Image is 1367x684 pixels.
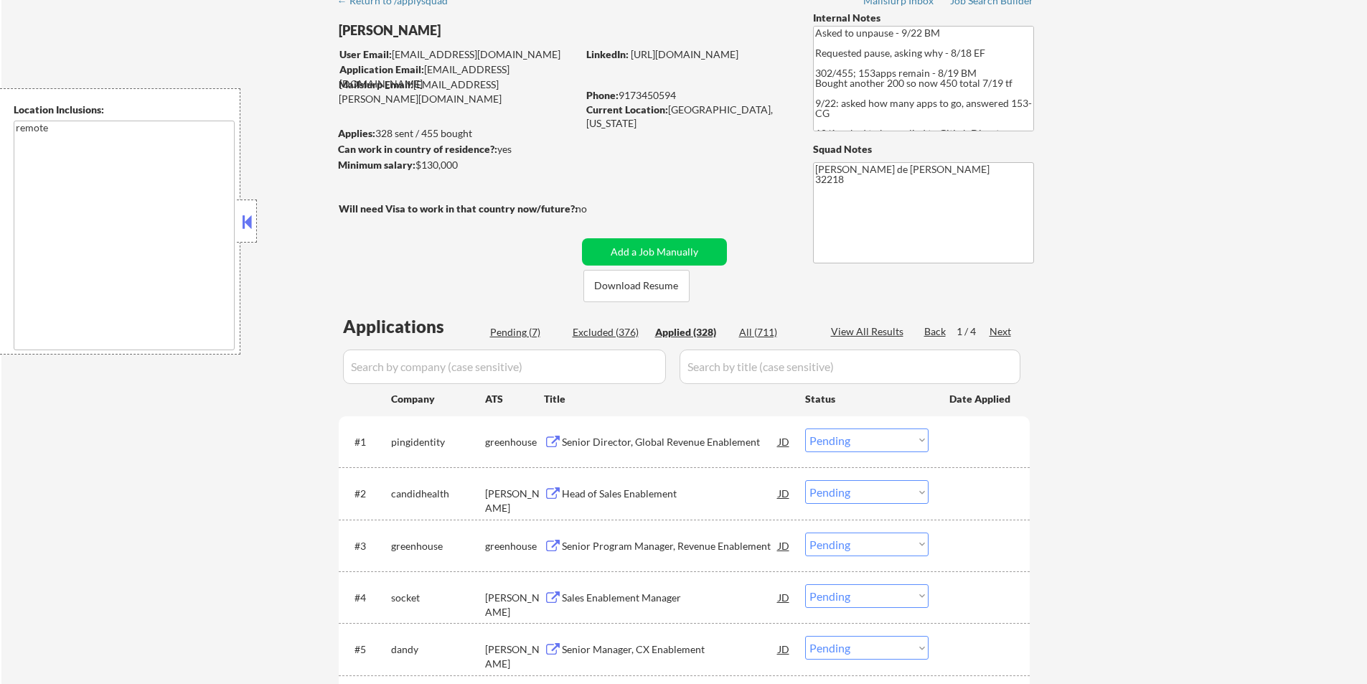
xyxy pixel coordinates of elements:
div: Status [805,385,929,411]
input: Search by title (case sensitive) [680,350,1020,384]
div: JD [777,584,791,610]
div: View All Results [831,324,908,339]
div: Excluded (376) [573,325,644,339]
div: JD [777,480,791,506]
div: Applied (328) [655,325,727,339]
div: Applications [343,318,485,335]
strong: Mailslurp Email: [339,78,413,90]
div: Senior Director, Global Revenue Enablement [562,435,779,449]
div: Location Inclusions: [14,103,235,117]
div: Pending (7) [490,325,562,339]
div: Sales Enablement Manager [562,591,779,605]
div: #1 [354,435,380,449]
div: pingidentity [391,435,485,449]
div: socket [391,591,485,605]
strong: Current Location: [586,103,668,116]
strong: Phone: [586,89,619,101]
div: 328 sent / 455 bought [338,126,577,141]
div: JD [777,636,791,662]
div: All (711) [739,325,811,339]
div: [PERSON_NAME] [485,487,544,515]
div: $130,000 [338,158,577,172]
div: greenhouse [485,435,544,449]
div: Senior Manager, CX Enablement [562,642,779,657]
button: Add a Job Manually [582,238,727,266]
input: Search by company (case sensitive) [343,350,666,384]
div: Head of Sales Enablement [562,487,779,501]
strong: Will need Visa to work in that country now/future?: [339,202,578,215]
div: [PERSON_NAME] [485,642,544,670]
div: 9173450594 [586,88,789,103]
button: Download Resume [583,270,690,302]
strong: Applies: [338,127,375,139]
div: [EMAIL_ADDRESS][DOMAIN_NAME] [339,47,577,62]
div: Title [544,392,791,406]
div: dandy [391,642,485,657]
div: #2 [354,487,380,501]
div: [PERSON_NAME] [339,22,634,39]
div: [GEOGRAPHIC_DATA], [US_STATE] [586,103,789,131]
strong: Can work in country of residence?: [338,143,497,155]
strong: Application Email: [339,63,424,75]
div: JD [777,533,791,558]
div: #5 [354,642,380,657]
div: candidhealth [391,487,485,501]
div: greenhouse [391,539,485,553]
div: 1 / 4 [957,324,990,339]
div: [EMAIL_ADDRESS][PERSON_NAME][DOMAIN_NAME] [339,78,577,106]
div: [PERSON_NAME] [485,591,544,619]
div: Next [990,324,1013,339]
div: Date Applied [949,392,1013,406]
div: [EMAIL_ADDRESS][DOMAIN_NAME] [339,62,577,90]
div: #4 [354,591,380,605]
div: yes [338,142,573,156]
div: Squad Notes [813,142,1034,156]
strong: User Email: [339,48,392,60]
div: Company [391,392,485,406]
div: ATS [485,392,544,406]
div: Internal Notes [813,11,1034,25]
div: Back [924,324,947,339]
strong: Minimum salary: [338,159,415,171]
a: [URL][DOMAIN_NAME] [631,48,738,60]
div: JD [777,428,791,454]
div: #3 [354,539,380,553]
div: Senior Program Manager, Revenue Enablement [562,539,779,553]
div: no [576,202,616,216]
strong: LinkedIn: [586,48,629,60]
div: greenhouse [485,539,544,553]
